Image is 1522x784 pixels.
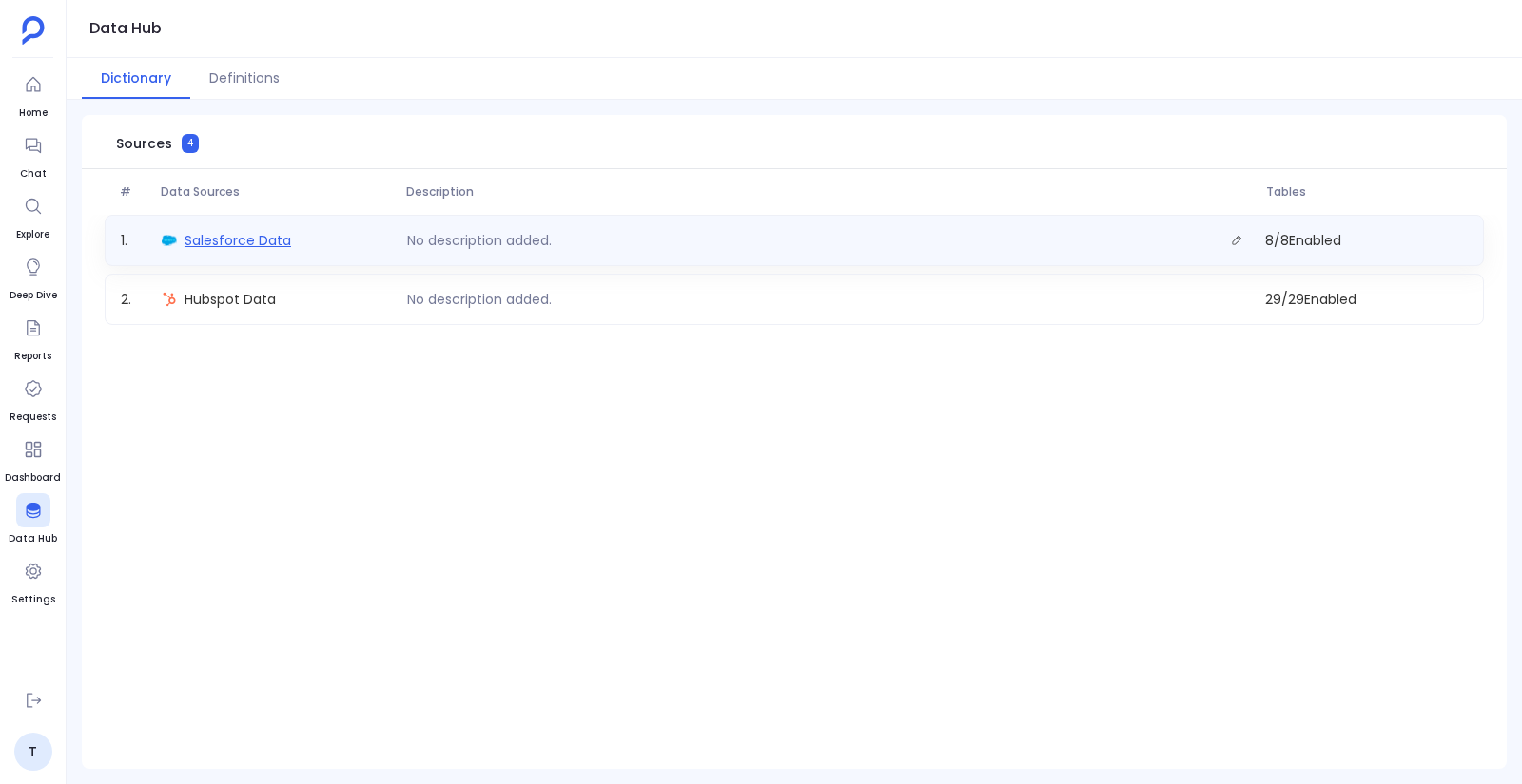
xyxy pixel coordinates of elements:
[14,733,52,771] a: T
[10,288,57,303] span: Deep Dive
[16,105,50,121] span: Home
[399,184,1258,200] span: Description
[116,134,172,153] span: Sources
[16,227,50,242] span: Explore
[10,410,56,425] span: Requests
[1259,184,1476,200] span: Tables
[16,67,50,121] a: Home
[185,231,291,250] span: Salesforce Data
[9,493,57,546] a: Data Hub
[113,290,154,309] span: 2 .
[16,128,50,182] a: Chat
[9,531,57,546] span: Data Hub
[113,227,154,254] span: 1 .
[5,470,61,486] span: Dashboard
[182,134,199,153] span: 4
[400,231,559,250] p: No description added.
[11,592,55,607] span: Settings
[14,349,51,364] span: Reports
[153,184,399,200] span: Data Sources
[1223,227,1250,254] button: Edit description.
[11,554,55,607] a: Settings
[89,15,162,42] h1: Data Hub
[16,189,50,242] a: Explore
[22,16,45,45] img: petavue logo
[1258,290,1475,309] span: 29 / 29 Enabled
[10,250,57,303] a: Deep Dive
[10,372,56,425] a: Requests
[1258,227,1475,254] span: 8 / 8 Enabled
[400,290,559,309] p: No description added.
[16,166,50,182] span: Chat
[14,311,51,364] a: Reports
[5,432,61,486] a: Dashboard
[112,184,153,200] span: #
[82,58,190,99] button: Dictionary
[190,58,299,99] button: Definitions
[185,290,276,309] span: Hubspot Data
